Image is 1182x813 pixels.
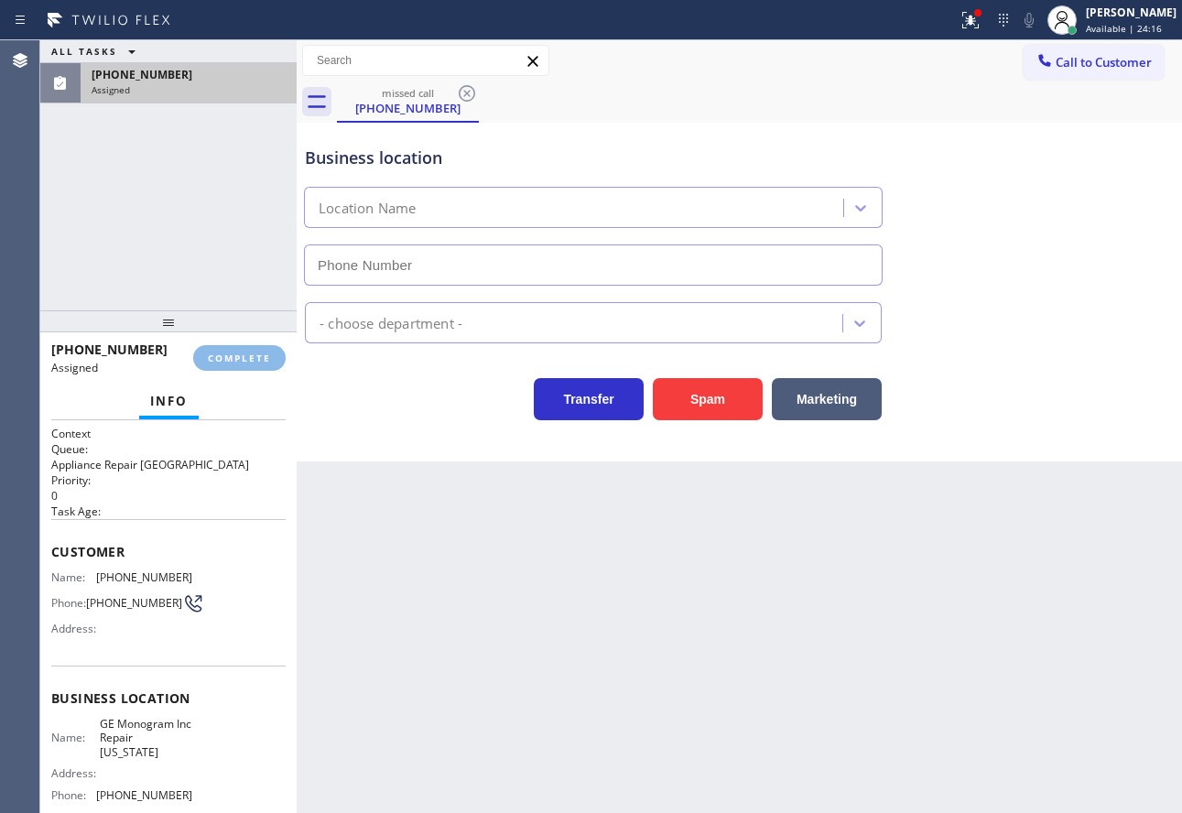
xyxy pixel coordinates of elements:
[92,67,192,82] span: [PHONE_NUMBER]
[51,457,286,472] p: Appliance Repair [GEOGRAPHIC_DATA]
[193,345,286,371] button: COMPLETE
[51,543,286,560] span: Customer
[51,360,98,375] span: Assigned
[51,488,286,504] p: 0
[339,100,477,116] div: [PHONE_NUMBER]
[96,788,192,802] span: [PHONE_NUMBER]
[51,689,286,707] span: Business location
[51,766,100,780] span: Address:
[51,788,96,802] span: Phone:
[1024,45,1164,80] button: Call to Customer
[100,717,191,759] span: GE Monogram Inc Repair [US_STATE]
[51,441,286,457] h2: Queue:
[339,86,477,100] div: missed call
[51,596,86,610] span: Phone:
[534,378,644,420] button: Transfer
[92,83,130,96] span: Assigned
[51,504,286,519] h2: Task Age:
[319,198,417,219] div: Location Name
[96,570,192,584] span: [PHONE_NUMBER]
[51,472,286,488] h2: Priority:
[1016,7,1042,33] button: Mute
[51,45,117,58] span: ALL TASKS
[51,341,168,358] span: [PHONE_NUMBER]
[51,731,100,744] span: Name:
[339,81,477,121] div: (518) 421-4768
[772,378,882,420] button: Marketing
[305,146,882,170] div: Business location
[208,352,271,364] span: COMPLETE
[304,244,883,286] input: Phone Number
[51,426,286,441] h1: Context
[303,46,548,75] input: Search
[40,40,154,62] button: ALL TASKS
[1056,54,1152,70] span: Call to Customer
[150,393,188,409] span: Info
[320,312,462,333] div: - choose department -
[51,570,96,584] span: Name:
[139,384,199,419] button: Info
[653,378,763,420] button: Spam
[51,622,100,635] span: Address:
[1086,5,1177,20] div: [PERSON_NAME]
[86,596,182,610] span: [PHONE_NUMBER]
[1086,22,1162,35] span: Available | 24:16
